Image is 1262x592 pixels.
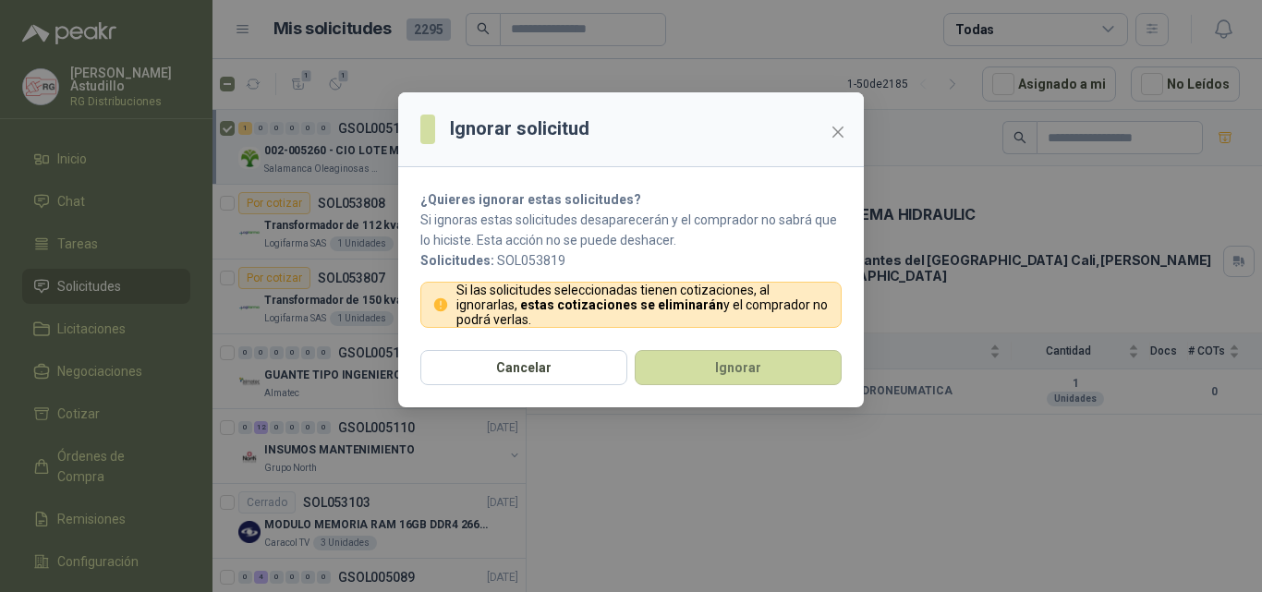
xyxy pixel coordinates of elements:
p: Si las solicitudes seleccionadas tienen cotizaciones, al ignorarlas, y el comprador no podrá verlas. [456,283,831,327]
h3: Ignorar solicitud [450,115,589,143]
strong: ¿Quieres ignorar estas solicitudes? [420,192,641,207]
p: SOL053819 [420,250,842,271]
b: Solicitudes: [420,253,494,268]
strong: estas cotizaciones se eliminarán [520,297,723,312]
p: Si ignoras estas solicitudes desaparecerán y el comprador no sabrá que lo hiciste. Esta acción no... [420,210,842,250]
span: close [831,125,845,139]
button: Close [823,117,853,147]
button: Ignorar [635,350,842,385]
button: Cancelar [420,350,627,385]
